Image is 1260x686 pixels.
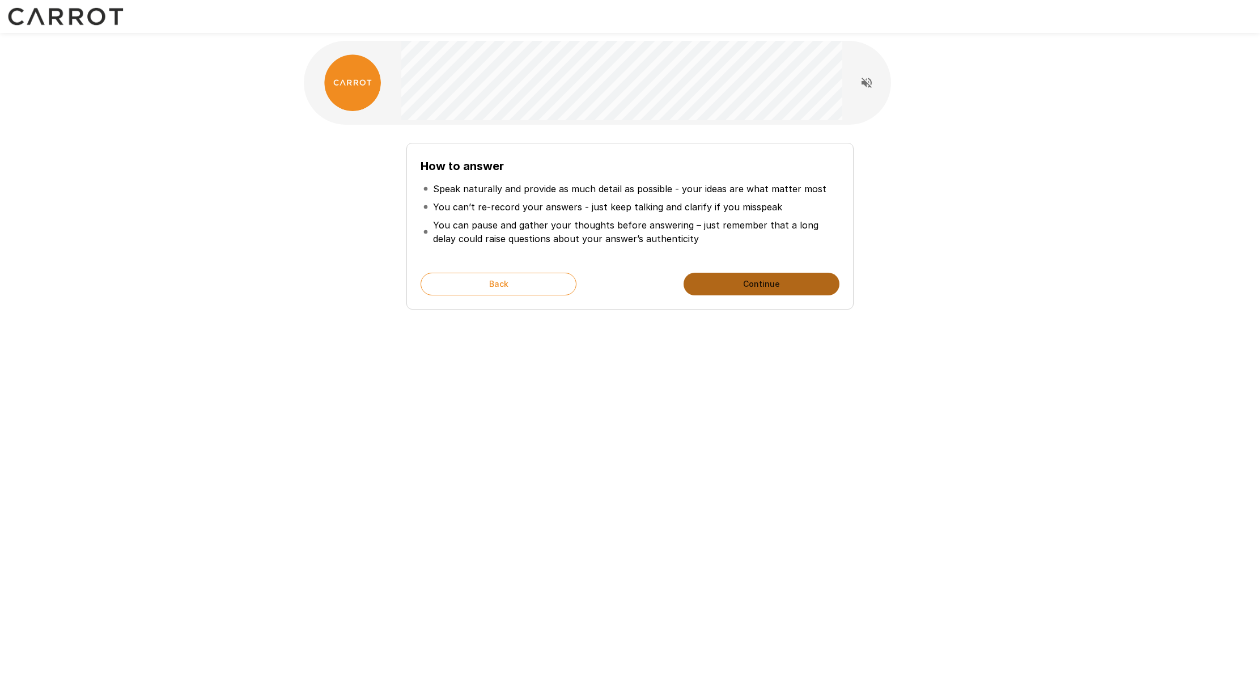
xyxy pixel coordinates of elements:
[421,273,576,295] button: Back
[324,54,381,111] img: carrot_logo.png
[855,71,878,94] button: Read questions aloud
[421,159,504,173] b: How to answer
[433,218,837,245] p: You can pause and gather your thoughts before answering – just remember that a long delay could r...
[433,182,826,196] p: Speak naturally and provide as much detail as possible - your ideas are what matter most
[433,200,782,214] p: You can’t re-record your answers - just keep talking and clarify if you misspeak
[684,273,839,295] button: Continue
